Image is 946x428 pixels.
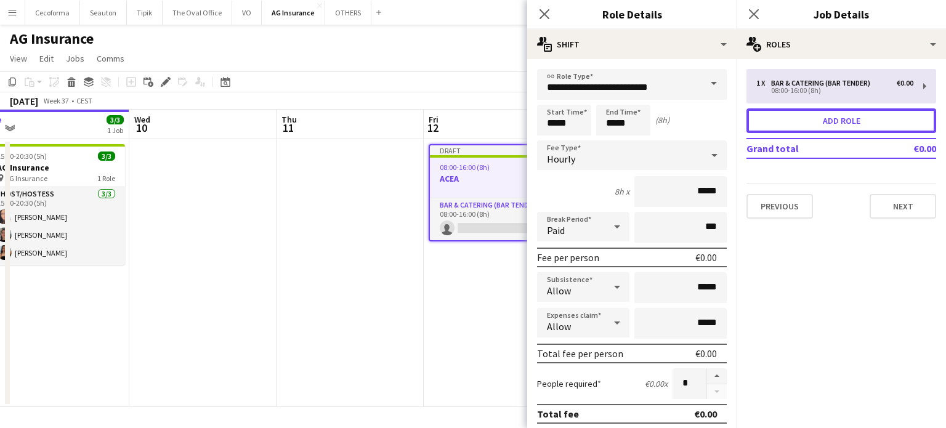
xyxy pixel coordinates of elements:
div: CEST [76,96,92,105]
button: Add role [746,108,936,133]
span: Hourly [547,153,575,165]
h1: AG Insurance [10,30,94,48]
span: Edit [39,53,54,64]
span: 3/3 [107,115,124,124]
div: [DATE] [10,95,38,107]
span: 10 [132,121,150,135]
div: Total fee [537,408,579,420]
div: 8h x [615,186,629,197]
span: AG Insurance [5,174,47,183]
button: Seauton [80,1,127,25]
div: €0.00 [695,347,717,360]
app-job-card: Draft08:00-16:00 (8h)0/1ACEA1 RoleBar & Catering (Bar Tender)0/108:00-16:00 (8h) [429,144,567,241]
span: 11 [280,121,297,135]
button: Cecoforma [25,1,80,25]
button: Increase [707,368,727,384]
span: Week 37 [41,96,71,105]
h3: Role Details [527,6,737,22]
span: Comms [97,53,124,64]
div: 08:00-16:00 (8h) [756,87,913,94]
div: €0.00 [695,251,717,264]
button: Tipik [127,1,163,25]
span: View [10,53,27,64]
div: €0.00 x [645,378,668,389]
h3: ACEA [430,173,565,184]
h3: Job Details [737,6,946,22]
span: 08:00-16:00 (8h) [440,163,490,172]
div: Fee per person [537,251,599,264]
td: Grand total [746,139,878,158]
app-card-role: Bar & Catering (Bar Tender)0/108:00-16:00 (8h) [430,198,565,240]
div: (8h) [655,115,669,126]
button: OTHERS [325,1,371,25]
a: Jobs [61,50,89,67]
div: Total fee per person [537,347,623,360]
div: Draft [430,145,565,155]
div: Roles [737,30,946,59]
button: The Oval Office [163,1,232,25]
div: €0.00 [897,79,913,87]
span: Allow [547,320,571,333]
span: Wed [134,114,150,125]
span: 12 [427,121,439,135]
label: People required [537,378,601,389]
div: €0.00 [694,408,717,420]
span: Allow [547,285,571,297]
button: VO [232,1,262,25]
span: 1 Role [97,174,115,183]
span: Paid [547,224,565,236]
div: Shift [527,30,737,59]
button: Next [870,194,936,219]
span: Jobs [66,53,84,64]
span: 3/3 [98,151,115,161]
span: Fri [429,114,439,125]
a: Comms [92,50,129,67]
div: 1 Job [107,126,123,135]
span: Thu [281,114,297,125]
div: 1 x [756,79,771,87]
div: Bar & Catering (Bar Tender) [771,79,875,87]
button: AG Insurance [262,1,325,25]
a: Edit [34,50,59,67]
button: Previous [746,194,813,219]
a: View [5,50,32,67]
td: €0.00 [878,139,936,158]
